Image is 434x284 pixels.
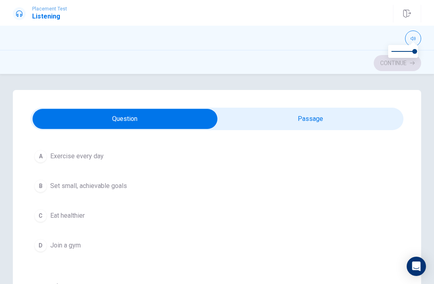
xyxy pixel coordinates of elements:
div: C [34,209,47,222]
button: AExercise every day [31,146,403,166]
button: DJoin a gym [31,235,403,255]
div: A [34,150,47,163]
span: Eat healthier [50,211,85,221]
span: Join a gym [50,241,81,250]
div: D [34,239,47,252]
span: Placement Test [32,6,67,12]
div: Open Intercom Messenger [407,257,426,276]
div: B [34,180,47,192]
span: Set small, achievable goals [50,181,127,191]
h1: Listening [32,12,67,21]
button: BSet small, achievable goals [31,176,403,196]
span: Exercise every day [50,151,104,161]
button: CEat healthier [31,206,403,226]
